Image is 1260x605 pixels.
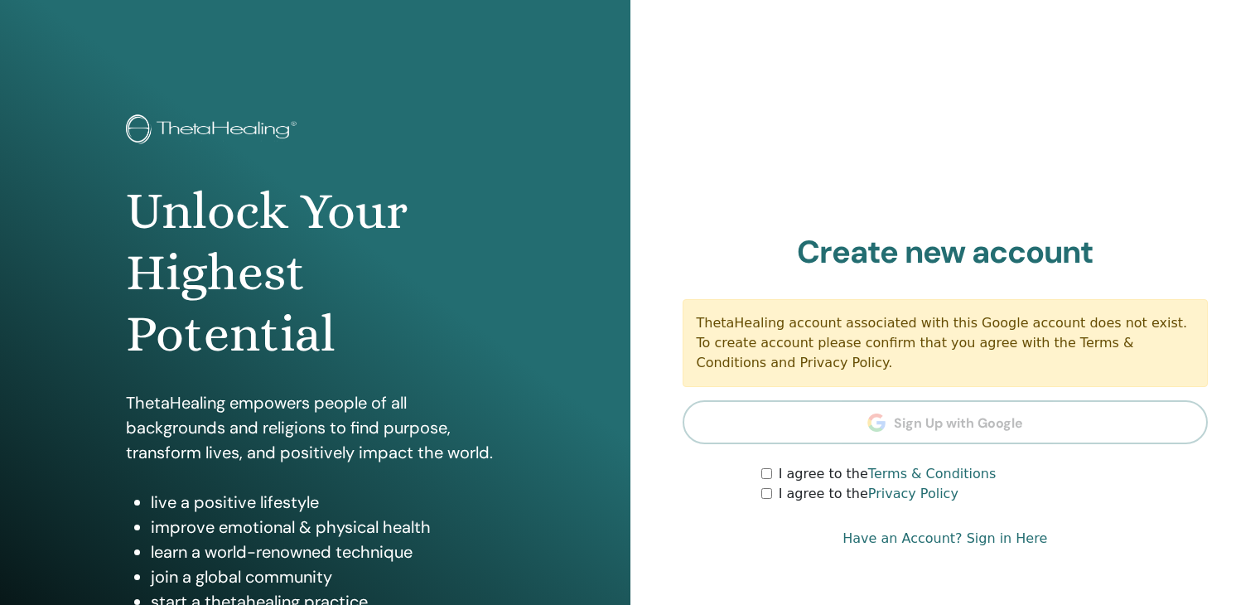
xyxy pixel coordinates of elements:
label: I agree to the [779,484,958,504]
a: Terms & Conditions [868,466,996,482]
p: ThetaHealing empowers people of all backgrounds and religions to find purpose, transform lives, a... [126,390,504,465]
li: learn a world-renowned technique [151,540,504,564]
li: join a global community [151,564,504,589]
h2: Create new account [683,234,1209,272]
h1: Unlock Your Highest Potential [126,181,504,365]
a: Have an Account? Sign in Here [842,529,1047,549]
a: Privacy Policy [868,486,958,501]
label: I agree to the [779,464,997,484]
li: live a positive lifestyle [151,490,504,515]
div: ThetaHealing account associated with this Google account does not exist. To create account please... [683,299,1209,387]
li: improve emotional & physical health [151,515,504,540]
